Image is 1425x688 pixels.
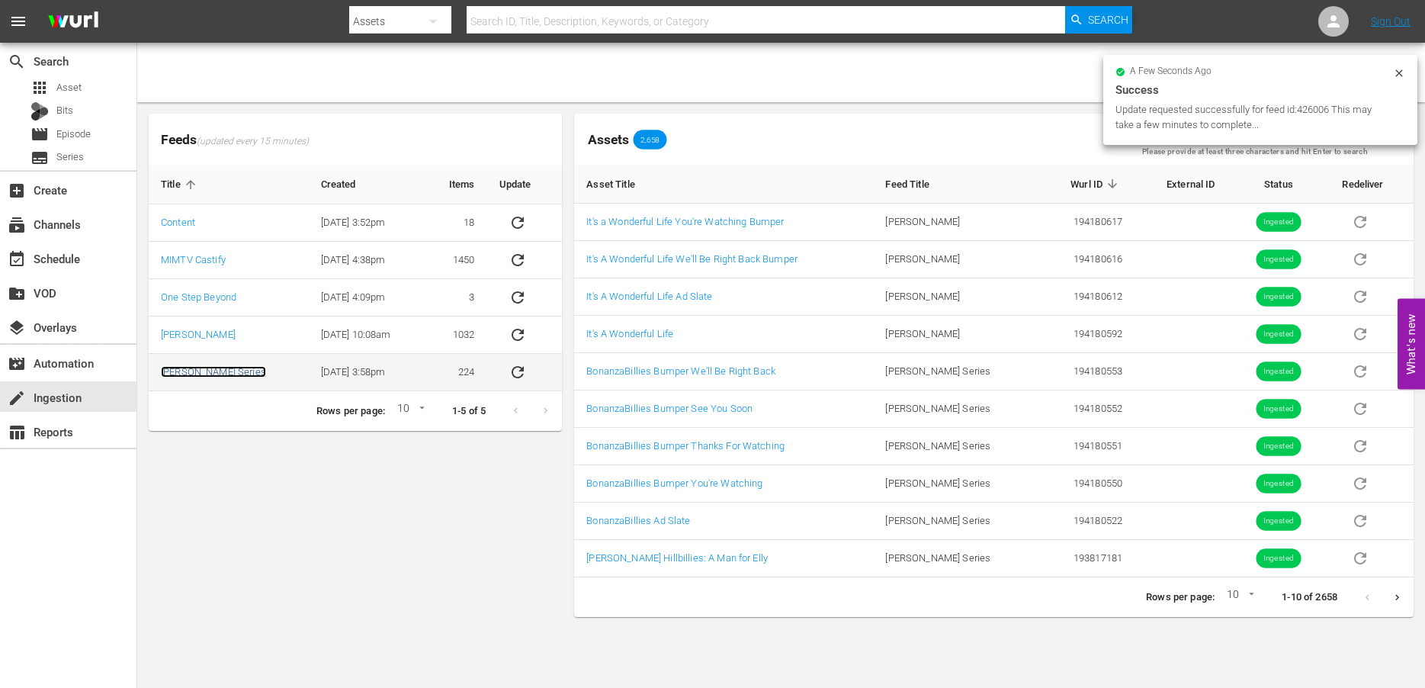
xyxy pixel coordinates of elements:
[37,4,110,40] img: ans4CAIJ8jUAAAAAAAAAAAAAAAAAAAAAAAAgQb4GAAAAAAAAAAAAAAAAAAAAAAAAJMjXAAAAAAAAAAAAAAAAAAAAAAAAgAT5G...
[1256,217,1301,228] span: Ingested
[9,12,27,31] span: menu
[425,354,487,391] td: 224
[56,149,84,165] span: Series
[1256,291,1301,303] span: Ingested
[425,166,487,204] th: Items
[1371,15,1411,27] a: Sign Out
[309,317,425,354] td: [DATE] 10:08am
[1038,503,1135,540] td: 194180522
[1256,553,1301,564] span: Ingested
[452,404,486,419] p: 1-5 of 5
[161,291,236,303] a: One Step Beyond
[8,389,26,407] span: Ingestion
[197,136,309,148] span: (updated every 15 minutes)
[586,552,768,564] a: [PERSON_NAME] Hillbillies: A Man for Elly
[1038,278,1135,316] td: 194180612
[1342,402,1378,413] span: Asset is in future lineups. Remove all episodes that contain this asset before redelivering
[588,132,629,147] span: Assets
[1221,586,1257,609] div: 10
[425,279,487,317] td: 3
[56,127,91,142] span: Episode
[425,204,487,242] td: 18
[1038,540,1135,577] td: 193817181
[873,165,1038,204] th: Feed Title
[316,404,385,419] p: Rows per page:
[1256,478,1301,490] span: Ingested
[1342,551,1378,563] span: Asset is in future lineups. Remove all episodes that contain this asset before redelivering
[30,79,49,97] span: Asset
[873,428,1038,465] td: [PERSON_NAME] Series
[1256,403,1301,415] span: Ingested
[309,204,425,242] td: [DATE] 3:52pm
[8,423,26,442] span: Reports
[586,216,784,227] a: It's a Wonderful Life You're Watching Bumper
[1038,204,1135,241] td: 194180617
[309,354,425,391] td: [DATE] 3:58pm
[1115,81,1405,99] div: Success
[1256,329,1301,340] span: Ingested
[30,149,49,167] span: Series
[586,515,690,526] a: BonanzaBillies Ad Slate
[1146,590,1215,605] p: Rows per page:
[873,204,1038,241] td: [PERSON_NAME]
[1070,177,1122,191] span: Wurl ID
[1382,583,1412,612] button: Next page
[161,329,236,340] a: [PERSON_NAME]
[161,178,201,191] span: Title
[586,477,762,489] a: BonanzaBillies Bumper You're Watching
[8,53,26,71] span: Search
[873,465,1038,503] td: [PERSON_NAME] Series
[1038,465,1135,503] td: 194180550
[30,125,49,143] span: Episode
[1256,441,1301,452] span: Ingested
[8,319,26,337] span: Overlays
[1342,365,1378,376] span: Asset is in future lineups. Remove all episodes that contain this asset before redelivering
[873,241,1038,278] td: [PERSON_NAME]
[425,317,487,354] td: 1032
[1342,327,1378,339] span: Asset is in future lineups. Remove all episodes that contain this asset before redelivering
[873,503,1038,540] td: [PERSON_NAME] Series
[8,250,26,268] span: Schedule
[56,103,73,118] span: Bits
[1342,252,1378,264] span: Asset is in future lineups. Remove all episodes that contain this asset before redelivering
[1038,391,1135,428] td: 194180552
[633,135,666,144] span: 2,658
[56,80,82,95] span: Asset
[1130,66,1212,78] span: a few seconds ago
[1330,165,1414,204] th: Redeliver
[1256,516,1301,527] span: Ingested
[586,365,775,377] a: BonanzaBillies Bumper We'll Be Right Back
[149,166,562,391] table: sticky table
[586,177,655,191] span: Asset Title
[8,182,26,200] span: Create
[1038,316,1135,353] td: 194180592
[1342,514,1378,526] span: Asset is in future lineups. Remove all episodes that contain this asset before redelivering
[1038,241,1135,278] td: 194180616
[1256,254,1301,265] span: Ingested
[1228,165,1330,204] th: Status
[321,178,376,191] span: Created
[1135,165,1227,204] th: External ID
[1038,353,1135,391] td: 194180553
[161,217,195,228] a: Content
[873,316,1038,353] td: [PERSON_NAME]
[586,440,785,452] a: BonanzaBillies Bumper Thanks For Watching
[873,278,1038,316] td: [PERSON_NAME]
[873,540,1038,577] td: [PERSON_NAME] Series
[1342,290,1378,301] span: Asset is in future lineups. Remove all episodes that contain this asset before redelivering
[873,353,1038,391] td: [PERSON_NAME] Series
[1342,477,1378,488] span: Asset is in future lineups. Remove all episodes that contain this asset before redelivering
[1342,215,1378,227] span: Asset is in future lineups. Remove all episodes that contain this asset before redelivering
[1115,102,1389,133] div: Update requested successfully for feed id:426006 This may take a few minutes to complete...
[309,242,425,279] td: [DATE] 4:38pm
[309,279,425,317] td: [DATE] 4:09pm
[8,285,26,303] span: VOD
[1038,428,1135,465] td: 194180551
[586,328,673,339] a: It's A Wonderful Life
[425,242,487,279] td: 1450
[30,102,49,121] div: Bits
[586,403,753,414] a: BonanzaBillies Bumper See You Soon
[586,253,798,265] a: It's A Wonderful Life We'll Be Right Back Bumper
[391,400,428,423] div: 10
[487,166,563,204] th: Update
